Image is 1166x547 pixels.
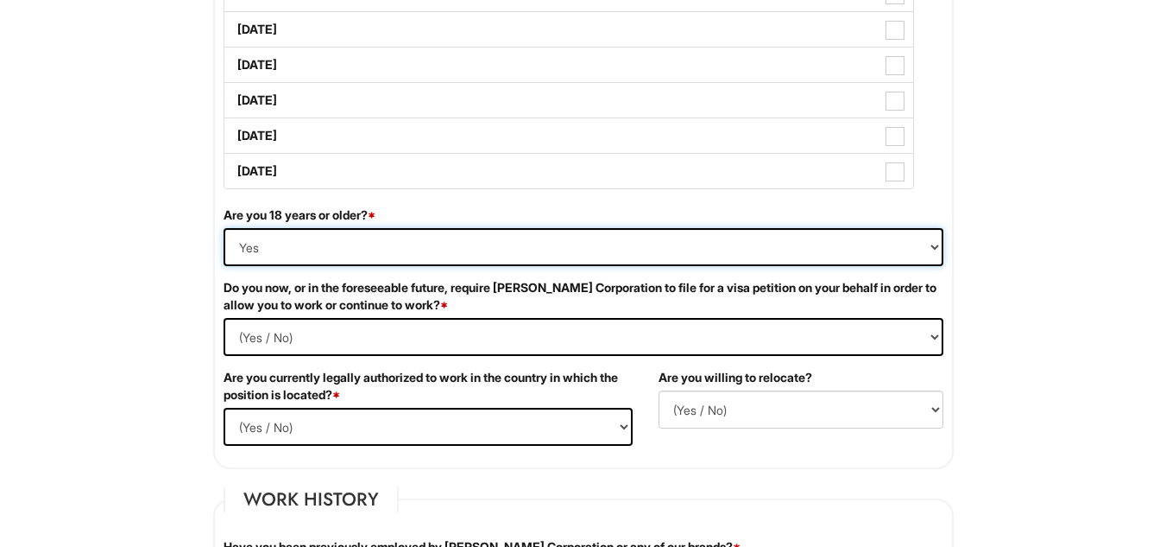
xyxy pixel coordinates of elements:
[224,318,943,356] select: (Yes / No)
[659,391,943,429] select: (Yes / No)
[224,12,913,47] label: [DATE]
[224,48,913,82] label: [DATE]
[659,369,812,386] label: Are you willing to relocate?
[224,487,399,512] legend: Work History
[224,279,943,314] label: Do you now, or in the foreseeable future, require [PERSON_NAME] Corporation to file for a visa pe...
[224,408,633,446] select: (Yes / No)
[224,154,913,188] label: [DATE]
[224,228,943,266] select: (Yes / No)
[224,83,913,118] label: [DATE]
[224,207,375,224] label: Are you 18 years or older?
[224,118,913,153] label: [DATE]
[224,369,633,404] label: Are you currently legally authorized to work in the country in which the position is located?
